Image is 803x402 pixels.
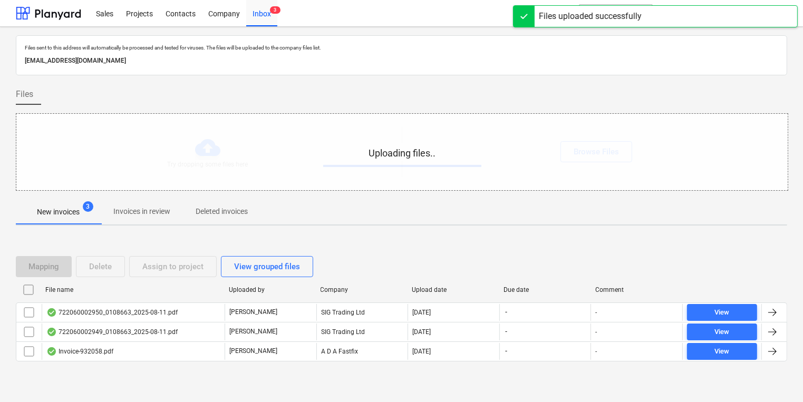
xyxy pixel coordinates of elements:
div: SIG Trading Ltd [316,304,408,321]
span: 3 [270,6,280,14]
p: Deleted invoices [196,206,248,217]
span: 3 [83,201,93,212]
span: - [504,347,508,356]
div: [DATE] [412,328,431,336]
p: [PERSON_NAME] [229,347,277,356]
button: View [687,304,757,321]
div: File name [45,286,220,293]
button: View grouped files [221,256,313,277]
div: Uploading files..Try dropping some files hereorBrowse Files [16,113,788,191]
div: Invoice-932058.pdf [46,347,113,356]
div: Uploaded by [229,286,312,293]
div: View [715,346,730,358]
div: 722060002950_0108663_2025-08-11.pdf [46,308,178,317]
div: View [715,307,730,319]
p: Invoices in review [113,206,170,217]
span: - [504,327,508,336]
div: View grouped files [234,260,300,273]
div: - [595,348,597,355]
p: [EMAIL_ADDRESS][DOMAIN_NAME] [25,55,778,66]
p: New invoices [37,207,80,218]
div: OCR finished [46,308,57,317]
div: - [595,309,597,316]
div: SIG Trading Ltd [316,323,408,340]
div: - [595,328,597,336]
div: Comment [595,286,679,293]
p: [PERSON_NAME] [229,327,277,336]
span: - [504,308,508,317]
div: Due date [504,286,587,293]
div: [DATE] [412,348,431,355]
div: View [715,326,730,338]
iframe: Chat Widget [750,351,803,402]
div: [DATE] [412,309,431,316]
div: OCR finished [46,328,57,336]
div: Files uploaded successfully [539,10,642,23]
div: Upload date [412,286,495,293]
p: Uploading files.. [323,147,481,160]
p: Files sent to this address will automatically be processed and tested for viruses. The files will... [25,44,778,51]
span: Files [16,88,33,101]
div: A D A Fastfix [316,343,408,360]
div: Company [321,286,404,293]
p: [PERSON_NAME] [229,308,277,317]
div: OCR finished [46,347,57,356]
div: 722060002949_0108663_2025-08-11.pdf [46,328,178,336]
button: View [687,343,757,360]
button: View [687,323,757,340]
